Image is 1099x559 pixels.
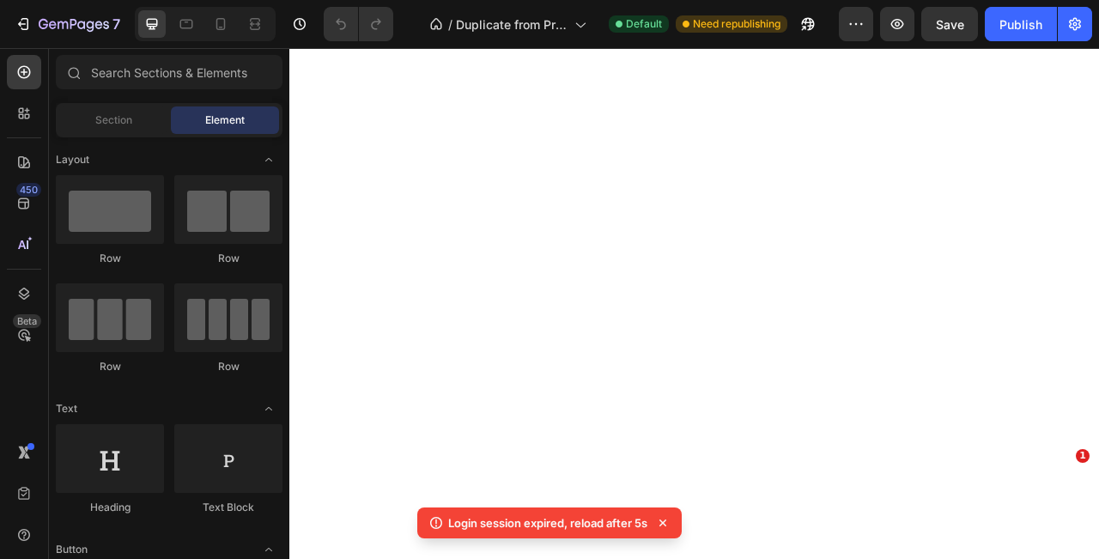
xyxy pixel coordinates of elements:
[56,55,282,89] input: Search Sections & Elements
[174,359,282,374] div: Row
[448,15,452,33] span: /
[999,15,1042,33] div: Publish
[693,16,780,32] span: Need republishing
[1041,475,1082,516] iframe: Intercom live chat
[56,152,89,167] span: Layout
[112,14,120,34] p: 7
[255,395,282,422] span: Toggle open
[95,112,132,128] span: Section
[174,251,282,266] div: Row
[56,542,88,557] span: Button
[1076,449,1090,463] span: 1
[324,7,393,41] div: Undo/Redo
[56,251,164,266] div: Row
[255,146,282,173] span: Toggle open
[456,15,568,33] span: Duplicate from Product Page - [DATE] 15:41:40
[56,401,77,416] span: Text
[13,314,41,328] div: Beta
[56,500,164,515] div: Heading
[7,7,128,41] button: 7
[936,17,964,32] span: Save
[205,112,245,128] span: Element
[16,183,41,197] div: 450
[626,16,662,32] span: Default
[174,500,282,515] div: Text Block
[289,48,1099,559] iframe: Design area
[921,7,978,41] button: Save
[985,7,1057,41] button: Publish
[56,359,164,374] div: Row
[448,514,647,532] p: Login session expired, reload after 5s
